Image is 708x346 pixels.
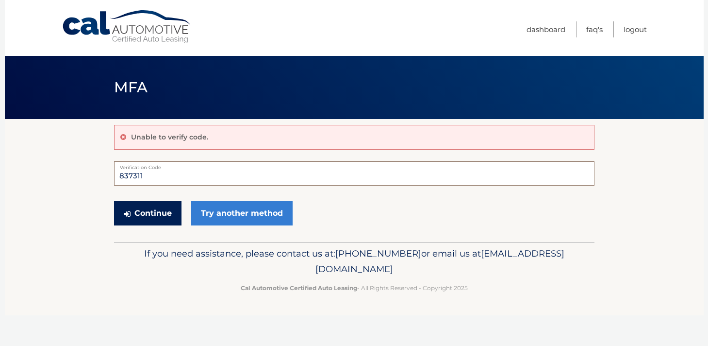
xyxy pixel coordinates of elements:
a: Logout [624,21,647,37]
p: - All Rights Reserved - Copyright 2025 [120,283,588,293]
a: Cal Automotive [62,10,193,44]
p: Unable to verify code. [131,133,208,141]
span: [EMAIL_ADDRESS][DOMAIN_NAME] [315,248,564,275]
input: Verification Code [114,161,594,186]
span: [PHONE_NUMBER] [335,248,421,259]
label: Verification Code [114,161,594,169]
p: If you need assistance, please contact us at: or email us at [120,246,588,277]
strong: Cal Automotive Certified Auto Leasing [241,284,357,292]
a: Dashboard [527,21,565,37]
a: FAQ's [586,21,603,37]
span: MFA [114,78,148,96]
a: Try another method [191,201,293,225]
button: Continue [114,201,181,225]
